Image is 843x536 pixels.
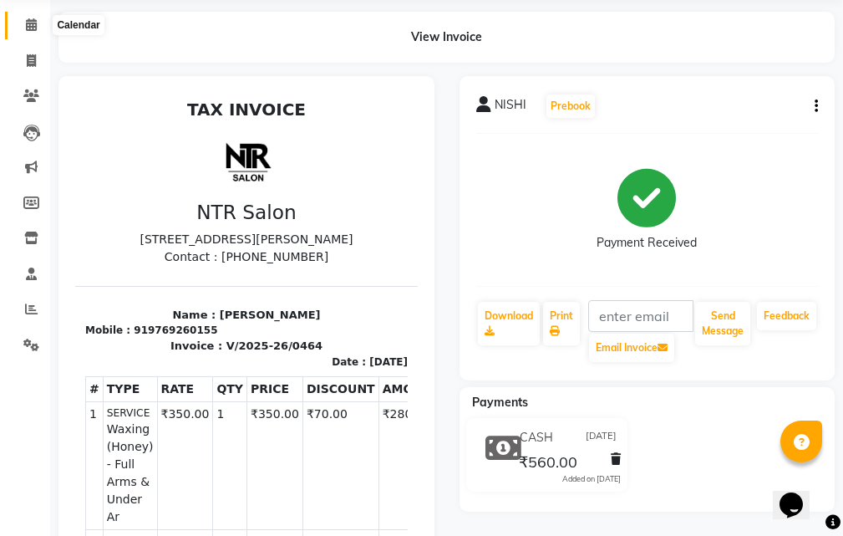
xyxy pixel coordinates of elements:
div: View Invoice [58,12,835,63]
td: 1 [138,309,172,436]
td: ₹70.00 [227,309,303,436]
div: 919769260155 [58,230,142,245]
iframe: chat widget [773,469,826,519]
button: Send Message [695,302,750,345]
span: CASH [520,429,553,447]
th: QTY [138,283,172,309]
span: NISHI [495,96,526,120]
h3: NTR Salon [10,108,333,131]
th: # [11,283,28,309]
button: Prebook [546,94,595,118]
span: ₹560.00 [519,452,577,476]
p: [STREET_ADDRESS][PERSON_NAME] [10,138,333,156]
td: ₹280.00 [303,309,368,436]
td: 1 [11,309,28,436]
th: TYPE [28,283,82,309]
th: AMOUNT [303,283,368,309]
div: Mobile : [10,230,55,245]
a: Download [478,302,540,345]
div: Added on [DATE] [562,473,621,485]
div: Payment Received [597,234,697,252]
p: Contact : [PHONE_NUMBER] [10,156,333,173]
div: Calendar [53,15,104,35]
td: ₹350.00 [172,437,228,530]
td: ₹70.00 [227,437,303,530]
td: ₹350.00 [82,309,138,436]
div: Date : [256,262,291,277]
small: SERVICE [32,313,79,328]
div: [DATE] [294,262,333,277]
span: Payments [472,395,528,410]
th: DISCOUNT [227,283,303,309]
button: Email Invoice [589,334,674,362]
td: ₹350.00 [172,309,228,436]
td: 1 [138,437,172,530]
span: Waxing (Honey) - 3/4 Th Leg [32,456,79,526]
span: [DATE] [586,429,617,447]
h2: TAX INVOICE [10,7,333,27]
td: ₹280.00 [303,437,368,530]
td: 2 [11,437,28,530]
th: RATE [82,283,138,309]
a: Feedback [757,302,816,330]
input: enter email [588,300,694,332]
span: Waxing (Honey) - Full Arms & Under Ar [32,328,79,433]
small: SERVICE [32,441,79,456]
p: Invoice : V/2025-26/0464 [10,245,333,262]
td: ₹350.00 [82,437,138,530]
p: Name : [PERSON_NAME] [10,214,333,231]
th: PRICE [172,283,228,309]
a: Print [543,302,580,345]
